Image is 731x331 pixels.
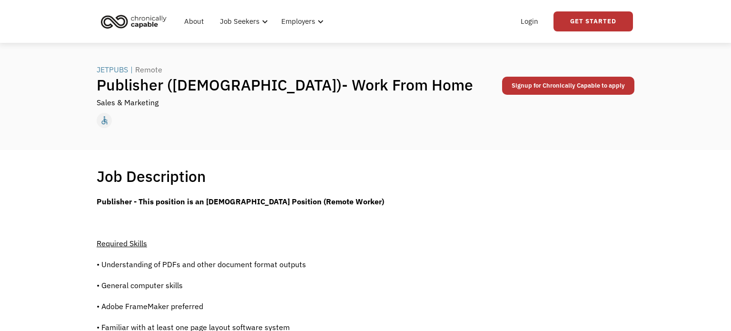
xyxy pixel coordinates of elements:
p: • Adobe FrameMaker preferred [97,301,495,312]
img: Chronically Capable logo [98,11,169,32]
div: Job Seekers [220,16,259,27]
strong: Publisher - This position is an [DEMOGRAPHIC_DATA] Position (Remote Worker) [97,197,384,206]
h1: Job Description [97,167,206,186]
div: Job Seekers [214,6,271,37]
a: Signup for Chronically Capable to apply [502,77,634,95]
a: Get Started [553,11,633,31]
div: Sales & Marketing [97,97,158,108]
p: • General computer skills [97,280,495,291]
a: Login [515,6,544,37]
span: Required Skills [97,239,147,248]
a: home [98,11,174,32]
p: • Understanding of PDFs and other document format outputs [97,259,495,270]
a: About [178,6,209,37]
div: accessible [99,113,109,128]
div: Employers [276,6,326,37]
div: JETPUBS [97,64,128,75]
div: Employers [281,16,315,27]
div: Remote [135,64,162,75]
div: | [130,64,133,75]
a: JETPUBS|Remote [97,64,165,75]
h1: Publisher ([DEMOGRAPHIC_DATA])- Work From Home [97,75,500,94]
